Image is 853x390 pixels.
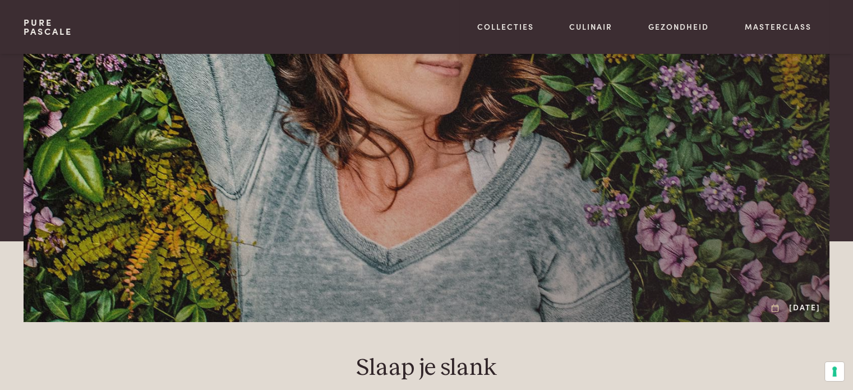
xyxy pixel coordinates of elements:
a: Culinair [569,21,612,33]
a: Masterclass [745,21,811,33]
div: [DATE] [772,301,820,313]
a: Collecties [477,21,534,33]
button: Uw voorkeuren voor toestemming voor trackingtechnologieën [825,362,844,381]
a: PurePascale [24,18,72,36]
a: Gezondheid [648,21,709,33]
h1: Slaap je slank [356,354,497,383]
